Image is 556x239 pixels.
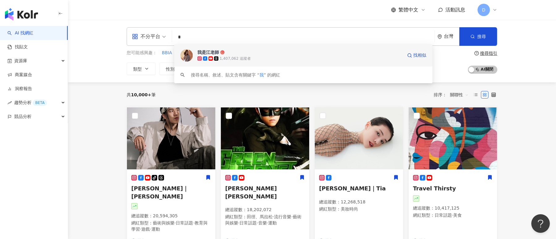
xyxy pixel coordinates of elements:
[259,72,264,77] span: 我
[127,107,215,169] img: KOL Avatar
[220,56,251,61] div: 1,407,062 追蹤者
[197,49,219,55] div: 我是江老師
[5,8,38,20] img: logo
[140,227,141,232] span: ·
[452,213,453,218] span: ·
[225,214,305,226] p: 網紅類型 ：
[14,96,47,110] span: 趨勢分析
[132,32,160,41] div: 不分平台
[225,185,277,199] span: [PERSON_NAME] [PERSON_NAME]
[315,107,403,169] img: KOL Avatar
[273,214,274,219] span: ·
[268,220,277,225] span: 運動
[127,63,156,75] button: 類型
[413,212,493,219] p: 網紅類型 ：
[291,214,293,219] span: ·
[175,220,176,225] span: ·
[7,30,33,36] a: searchAI 找網紅
[409,107,497,169] img: KOL Avatar
[162,50,172,56] span: BBIA
[319,199,399,205] p: 總追蹤數 ： 12,268,518
[319,206,399,212] p: 網紅類型 ：
[7,72,32,78] a: 商案媒合
[267,220,268,225] span: ·
[221,107,309,169] img: KOL Avatar
[444,34,459,39] div: 台灣
[474,51,479,55] span: question-circle
[180,49,193,62] img: KOL Avatar
[180,73,185,77] span: search
[445,7,465,13] span: 活動訊息
[407,49,426,62] a: 找相似
[150,227,151,232] span: ·
[247,214,273,219] span: 田徑、馬拉松
[398,7,418,13] span: 繁體中文
[7,101,12,105] span: rise
[151,227,160,232] span: 運動
[131,92,151,97] span: 10,000+
[7,86,32,92] a: 洞察報告
[127,50,157,56] span: 您可能感興趣：
[131,185,188,199] span: [PERSON_NAME]｜[PERSON_NAME]
[453,213,462,218] span: 美食
[413,52,426,59] span: 找相似
[14,54,27,68] span: 資源庫
[131,220,208,232] span: 教育與學習
[413,205,493,211] p: 總追蹤數 ： 10,417,125
[480,51,497,56] div: 搜尋指引
[459,27,497,46] button: 搜尋
[238,220,239,225] span: ·
[176,220,193,225] span: 日常話題
[127,92,156,97] div: 共 筆
[258,220,267,225] span: 音樂
[132,33,138,40] span: appstore
[14,110,32,124] span: 競品分析
[225,207,305,213] p: 總追蹤數 ： 18,202,072
[319,185,386,192] span: [PERSON_NAME]｜Tia
[434,90,472,100] div: 排序：
[133,67,142,72] span: 類型
[482,7,486,13] span: D
[450,90,469,100] span: 關聯性
[274,214,291,219] span: 流行音樂
[33,100,47,106] div: BETA
[413,185,456,192] span: Travel Thirsty
[131,213,211,219] p: 總追蹤數 ： 20,594,305
[341,206,358,211] span: 美妝時尚
[531,214,550,233] iframe: Help Scout Beacon - Open
[435,213,452,218] span: 日常話題
[7,44,28,50] a: 找貼文
[193,220,194,225] span: ·
[225,214,301,225] span: 藝術與娛樂
[162,50,172,56] button: BBIA
[159,63,188,75] button: 性別
[477,34,486,39] span: 搜尋
[141,227,150,232] span: 遊戲
[239,220,257,225] span: 日常話題
[153,220,175,225] span: 藝術與娛樂
[191,72,280,78] div: 搜尋名稱、敘述、貼文含有關鍵字 “ ” 的網紅
[257,220,258,225] span: ·
[131,220,211,232] p: 網紅類型 ：
[166,67,175,72] span: 性別
[437,34,442,39] span: environment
